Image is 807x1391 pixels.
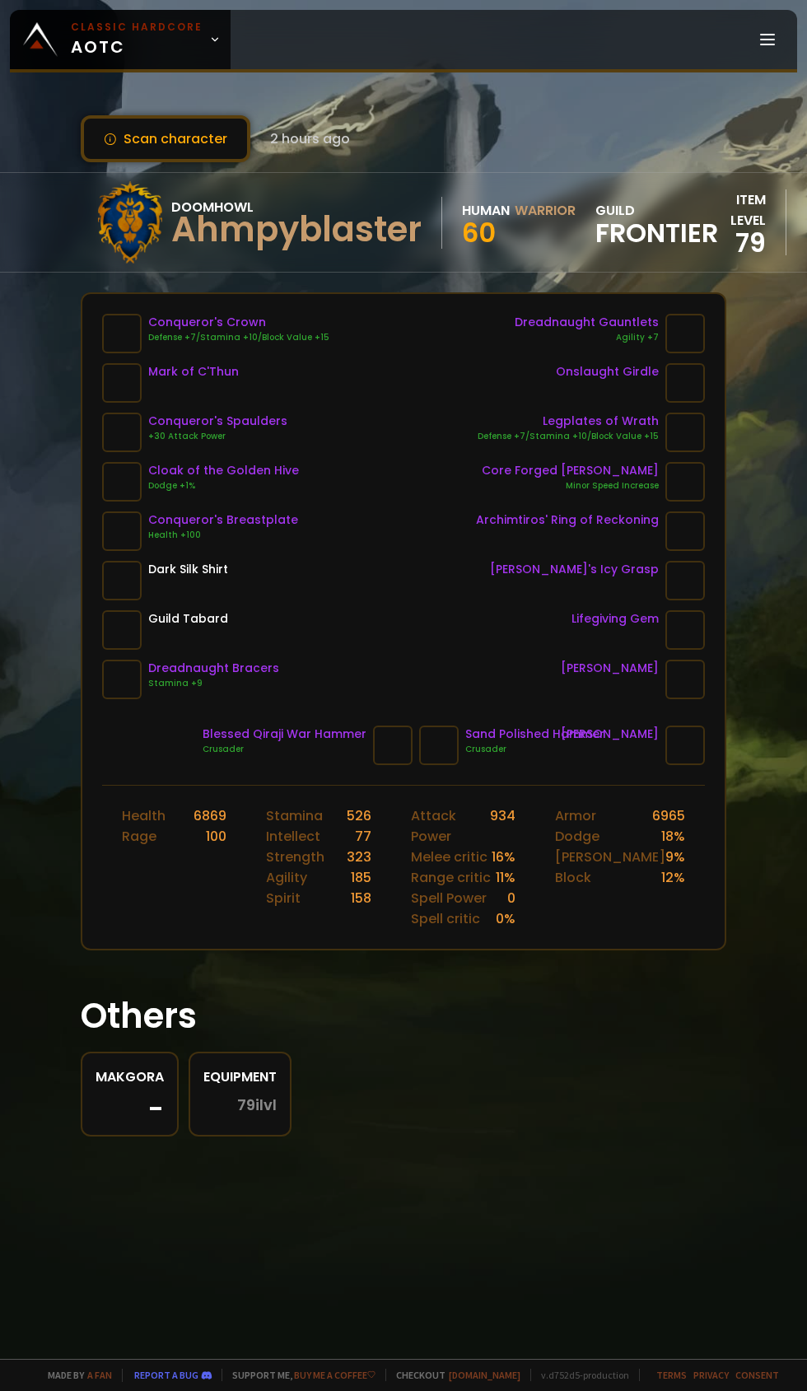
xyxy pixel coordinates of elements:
div: Warrior [515,200,576,221]
img: item-19341 [665,610,705,650]
div: Block [555,867,591,888]
div: Defense +7/Stamina +10/Block Value +15 [148,331,329,344]
span: 2 hours ago [270,128,350,149]
img: item-21331 [102,511,142,551]
div: guild [595,200,718,245]
div: 0 % [496,908,515,929]
div: 18 % [661,826,685,847]
div: Makgora [96,1067,164,1087]
a: Classic HardcoreAOTC [10,10,231,69]
div: Sand Polished Hammer [465,726,604,743]
div: 77 [355,826,371,847]
div: 16 % [492,847,515,867]
img: item-19376 [665,511,705,551]
a: Report a bug [134,1369,198,1381]
span: Support me, [222,1369,376,1381]
span: 79 ilvl [237,1097,277,1113]
div: Agility +7 [515,331,659,344]
div: Ahmpyblaster [171,217,422,242]
div: Minor Speed Increase [482,479,659,492]
div: Mark of C'Thun [148,363,239,380]
div: Defense +7/Stamina +10/Block Value +15 [478,430,659,443]
img: item-21621 [102,462,142,502]
div: Dreadnaught Bracers [148,660,279,677]
div: Spirit [266,888,301,908]
div: 934 [490,805,515,847]
div: Health [122,805,166,826]
a: Consent [735,1369,779,1381]
div: 12 % [661,867,685,888]
a: [DOMAIN_NAME] [449,1369,520,1381]
small: Classic Hardcore [71,20,203,35]
div: Armor [555,805,596,826]
div: Human [462,200,510,221]
div: [PERSON_NAME] [561,726,659,743]
div: Range critic [411,867,491,888]
div: Dreadnaught Gauntlets [515,314,659,331]
img: item-17069 [665,726,705,765]
div: Spell Power [411,888,487,908]
div: Agility [266,867,307,888]
div: Spell critic [411,908,480,929]
img: item-21330 [102,413,142,452]
div: 158 [351,888,371,908]
div: Onslaught Girdle [556,363,659,380]
div: Conqueror's Breastplate [148,511,298,529]
span: 60 [462,214,496,251]
span: Made by [38,1369,112,1381]
div: Rage [122,826,156,847]
div: Doomhowl [171,197,422,217]
div: Strength [266,847,324,867]
div: +30 Attack Power [148,430,287,443]
div: 6965 [652,805,685,826]
div: Legplates of Wrath [478,413,659,430]
button: Scan character [81,115,250,162]
div: 185 [351,867,371,888]
div: Stamina +9 [148,677,279,690]
div: Dark Silk Shirt [148,561,228,578]
div: Dodge +1% [148,479,299,492]
a: Equipment79ilvl [189,1052,292,1137]
img: item-4333 [102,561,142,600]
div: Melee critic [411,847,487,867]
h1: Others [81,990,726,1042]
div: Conqueror's Crown [148,314,329,331]
div: - [96,1097,164,1122]
div: Blessed Qiraji War Hammer [203,726,366,743]
div: Conqueror's Spaulders [148,413,287,430]
a: a fan [87,1369,112,1381]
div: 526 [347,805,371,826]
div: Stamina [266,805,323,826]
img: item-21329 [102,314,142,353]
div: [PERSON_NAME]'s Icy Grasp [490,561,659,578]
a: Buy me a coffee [294,1369,376,1381]
div: 9 % [665,847,685,867]
img: item-19406 [665,660,705,699]
span: Checkout [385,1369,520,1381]
div: 0 [507,888,515,908]
div: 79 [718,231,766,255]
img: item-16962 [665,413,705,452]
div: 6869 [194,805,226,826]
div: 100 [206,826,226,847]
div: 323 [347,847,371,867]
div: Cloak of the Golden Hive [148,462,299,479]
img: item-21715 [419,726,459,765]
img: item-22423 [102,660,142,699]
div: Intellect [266,826,320,847]
div: Crusader [203,743,366,756]
img: item-22707 [665,561,705,600]
span: v. d752d5 - production [530,1369,629,1381]
div: item level [718,189,766,231]
div: Health +100 [148,529,298,542]
div: Attack Power [411,805,490,847]
span: Frontier [595,221,718,245]
img: item-22421 [665,314,705,353]
img: item-21268 [373,726,413,765]
div: Crusader [465,743,604,756]
a: Privacy [693,1369,729,1381]
div: Equipment [203,1067,277,1087]
div: Guild Tabard [148,610,228,628]
div: [PERSON_NAME] [561,660,659,677]
div: Lifegiving Gem [571,610,659,628]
